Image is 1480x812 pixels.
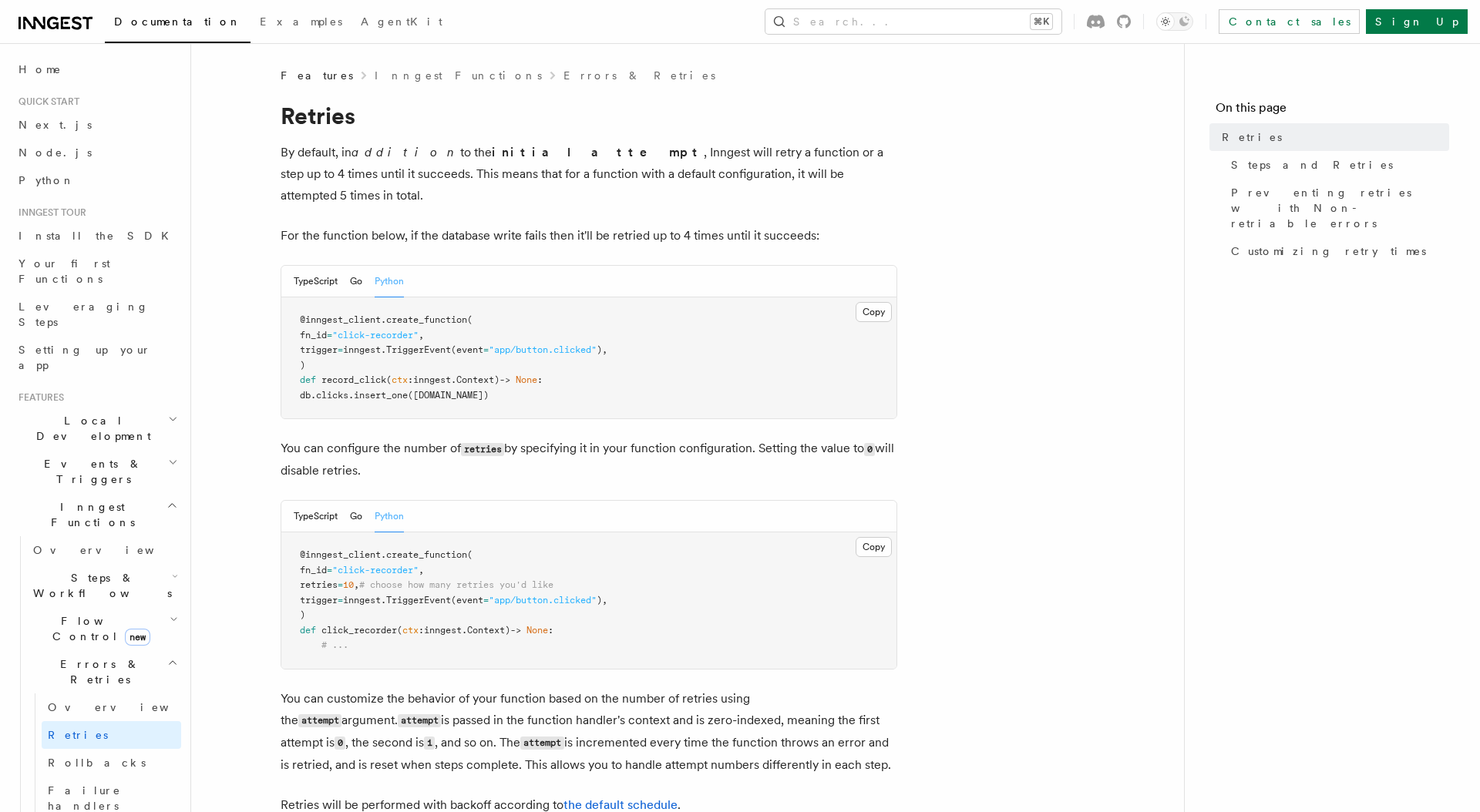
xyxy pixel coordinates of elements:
a: Customizing retry times [1225,237,1449,265]
button: Flow Controlnew [27,607,181,650]
a: Sign Up [1366,9,1468,34]
span: Failure handlers [48,784,121,812]
span: = [327,565,332,575]
a: Home [12,55,181,83]
span: Context) [456,374,499,385]
span: "app/button.clicked" [489,344,597,355]
button: Search...⌘K [765,9,1061,34]
a: Inngest Functions [375,68,542,83]
code: 0 [864,443,875,456]
code: 0 [335,737,345,750]
code: attempt [520,737,563,750]
span: , [419,565,424,575]
span: clicks [316,390,348,401]
span: Features [281,68,353,83]
span: record_click [321,374,386,385]
span: @inngest_client [300,314,381,325]
a: Errors & Retries [563,68,715,83]
button: Events & Triggers [12,450,181,493]
span: Flow Control [27,613,170,644]
p: You can configure the number of by specifying it in your function configuration. Setting the valu... [281,438,897,481]
a: Setting up your app [12,336,181,379]
p: By default, in to the , Inngest will retry a function or a step up to 4 times until it succeeds. ... [281,142,897,206]
span: Home [18,62,62,77]
code: attempt [298,714,341,727]
span: Rollbacks [48,757,146,769]
span: = [338,595,343,606]
button: Local Development [12,407,181,450]
span: Leveraging Steps [18,300,149,328]
a: Overview [27,536,181,564]
a: Python [12,166,181,194]
a: Next.js [12,111,181,139]
a: Documentation [105,5,251,43]
button: Steps & Workflows [27,564,181,607]
span: . [311,390,316,401]
span: Preventing retries with Non-retriable errors [1231,185,1449,231]
span: Events & Triggers [12,456,168,487]
p: You can customize the behavior of your function based on the number of retries using the argument... [281,688,897,776]
code: 1 [424,737,435,750]
span: Node.js [18,146,92,159]
span: inngest. [343,344,386,355]
span: : [419,625,424,636]
span: Context) [467,625,510,636]
span: Install the SDK [18,230,178,242]
button: TypeScript [294,501,338,532]
span: Inngest tour [12,206,86,219]
span: , [354,579,359,590]
span: inngest [424,625,462,636]
button: Python [375,501,404,532]
span: "click-recorder" [332,330,419,341]
span: ctx [392,374,408,385]
code: attempt [398,714,441,727]
span: = [327,330,332,341]
h4: On this page [1216,99,1449,123]
span: ( [467,314,473,325]
span: click_recorder [321,625,397,636]
span: Quick start [12,96,79,108]
button: Copy [856,537,892,557]
span: , [419,330,424,341]
span: . [381,549,386,560]
a: Contact sales [1219,9,1360,34]
a: Install the SDK [12,222,181,250]
span: = [483,595,489,606]
span: Setting up your app [18,344,151,371]
span: "click-recorder" [332,565,419,575]
span: Steps & Workflows [27,570,172,601]
span: . [348,390,354,401]
span: ctx [402,625,419,636]
span: insert_one [354,390,408,401]
span: db [300,390,311,401]
a: Preventing retries with Non-retriable errors [1225,179,1449,237]
button: Python [375,266,404,297]
span: Steps and Retries [1231,157,1393,173]
span: 10 [343,579,354,590]
span: Retries [1222,129,1282,145]
span: ) [300,360,305,371]
span: Overview [48,701,207,713]
span: Errors & Retries [27,656,167,687]
span: AgentKit [361,15,442,28]
span: : [548,625,553,636]
span: Documentation [114,15,241,28]
button: Go [350,266,362,297]
span: trigger [300,595,338,606]
em: addition [351,145,460,159]
a: Leveraging Steps [12,293,181,336]
strong: initial attempt [492,145,704,159]
a: Steps and Retries [1225,151,1449,179]
span: inngest [413,374,451,385]
span: ), [597,595,607,606]
span: . [381,314,386,325]
span: TriggerEvent [386,344,451,355]
span: @inngest_client [300,549,381,560]
span: (event [451,595,483,606]
span: Features [12,391,64,404]
a: Retries [1216,123,1449,151]
span: Python [18,174,75,186]
span: None [526,625,548,636]
a: Rollbacks [42,749,181,777]
span: new [125,629,150,646]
